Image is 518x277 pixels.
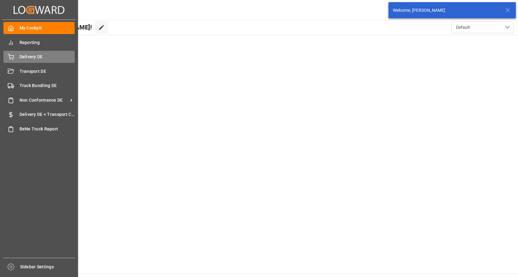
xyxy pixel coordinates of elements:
[3,123,75,135] a: BeNe Truck Report
[3,80,75,92] a: Truck Bundling DE
[20,97,68,103] span: Non Conformance DE
[393,7,499,14] div: Welcome, [PERSON_NAME]
[3,22,75,34] a: My Cockpit
[3,51,75,63] a: Delivery DE
[20,82,75,89] span: Truck Bundling DE
[20,264,76,270] span: Sidebar Settings
[20,111,75,118] span: Delivery DE + Transport Cost
[456,24,470,31] span: Default
[20,68,75,75] span: Transport DE
[3,36,75,48] a: Reporting
[20,54,75,60] span: Delivery DE
[20,39,75,46] span: Reporting
[3,108,75,121] a: Delivery DE + Transport Cost
[3,65,75,77] a: Transport DE
[20,126,75,132] span: BeNe Truck Report
[20,25,75,31] span: My Cockpit
[451,21,513,33] button: open menu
